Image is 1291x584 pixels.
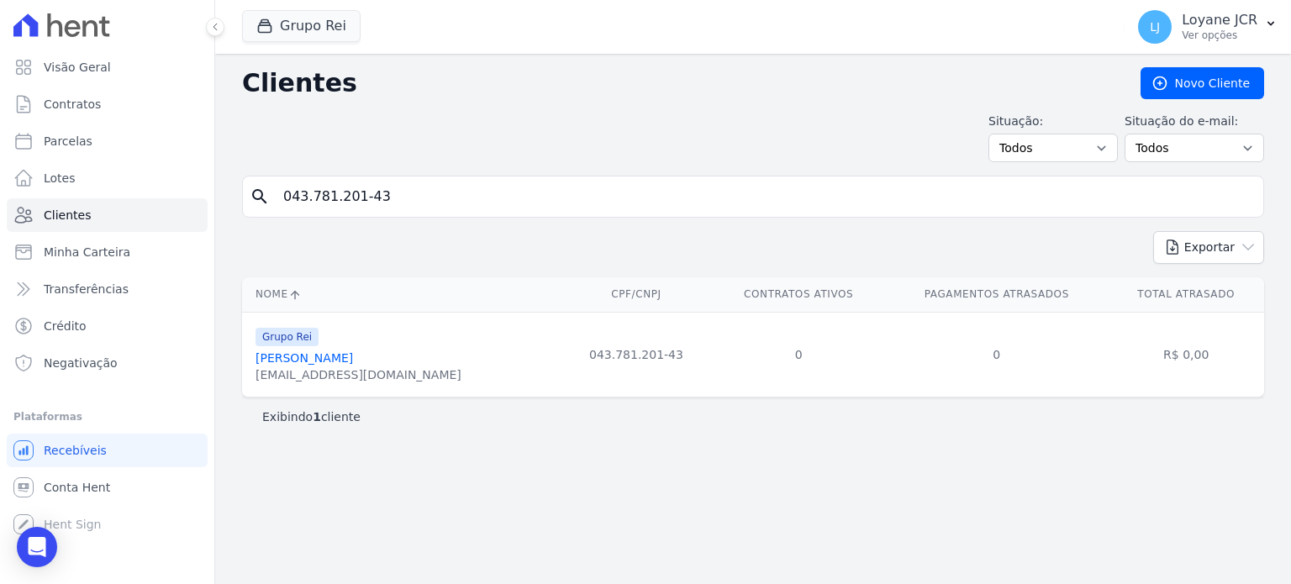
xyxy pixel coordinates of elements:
th: Nome [242,277,561,312]
h2: Clientes [242,68,1114,98]
th: CPF/CNPJ [561,277,712,312]
a: Negativação [7,346,208,380]
div: Plataformas [13,407,201,427]
a: Minha Carteira [7,235,208,269]
span: Visão Geral [44,59,111,76]
a: Contratos [7,87,208,121]
a: Recebíveis [7,434,208,467]
button: LJ Loyane JCR Ver opções [1125,3,1291,50]
span: Parcelas [44,133,92,150]
label: Situação: [988,113,1118,130]
span: Clientes [44,207,91,224]
span: Recebíveis [44,442,107,459]
span: Transferências [44,281,129,297]
td: 043.781.201-43 [561,312,712,397]
span: Crédito [44,318,87,334]
a: Lotes [7,161,208,195]
th: Pagamentos Atrasados [885,277,1108,312]
span: LJ [1150,21,1160,33]
th: Contratos Ativos [712,277,885,312]
div: Open Intercom Messenger [17,527,57,567]
p: Ver opções [1182,29,1257,42]
div: [EMAIL_ADDRESS][DOMAIN_NAME] [256,366,461,383]
span: Contratos [44,96,101,113]
span: Lotes [44,170,76,187]
th: Total Atrasado [1108,277,1264,312]
td: R$ 0,00 [1108,312,1264,397]
a: Visão Geral [7,50,208,84]
span: Grupo Rei [256,328,319,346]
button: Grupo Rei [242,10,361,42]
button: Exportar [1153,231,1264,264]
a: Clientes [7,198,208,232]
td: 0 [885,312,1108,397]
p: Exibindo cliente [262,408,361,425]
a: Transferências [7,272,208,306]
a: Parcelas [7,124,208,158]
a: [PERSON_NAME] [256,351,353,365]
span: Minha Carteira [44,244,130,260]
a: Crédito [7,309,208,343]
input: Buscar por nome, CPF ou e-mail [273,180,1257,213]
b: 1 [313,410,321,424]
p: Loyane JCR [1182,12,1257,29]
span: Conta Hent [44,479,110,496]
td: 0 [712,312,885,397]
a: Novo Cliente [1141,67,1264,99]
a: Conta Hent [7,471,208,504]
span: Negativação [44,355,118,371]
i: search [250,187,270,207]
label: Situação do e-mail: [1125,113,1264,130]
